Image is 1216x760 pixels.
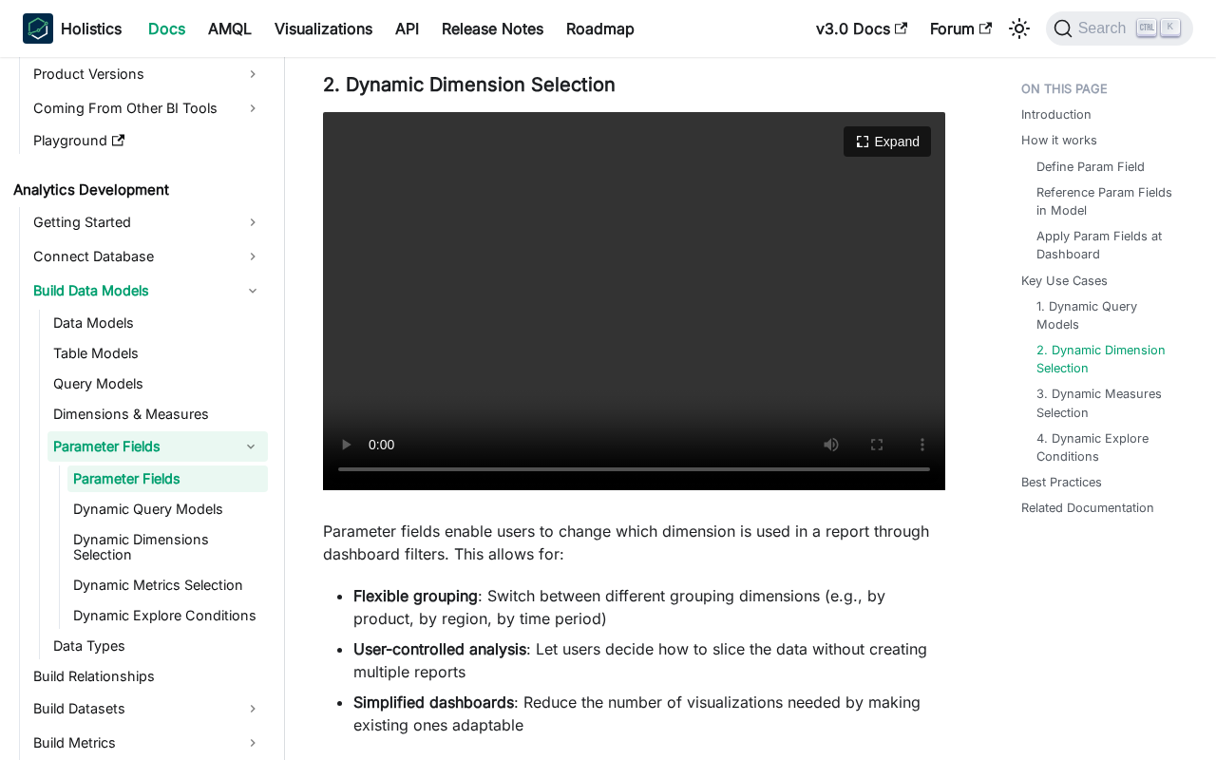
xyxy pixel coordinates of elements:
[28,275,268,306] a: Build Data Models
[47,370,268,397] a: Query Models
[805,13,919,44] a: v3.0 Docs
[28,93,268,123] a: Coming From Other BI Tools
[67,572,268,598] a: Dynamic Metrics Selection
[28,663,268,690] a: Build Relationships
[353,584,945,630] li: : Switch between different grouping dimensions (e.g., by product, by region, by time period)
[67,465,268,492] a: Parameter Fields
[384,13,430,44] a: API
[1036,297,1178,333] a: 1. Dynamic Query Models
[1004,13,1035,44] button: Switch between dark and light mode (currently light mode)
[28,59,268,89] a: Product Versions
[67,526,268,568] a: Dynamic Dimensions Selection
[323,112,945,490] video: Your browser does not support embedding video, but you can .
[67,602,268,629] a: Dynamic Explore Conditions
[47,431,234,462] a: Parameter Fields
[137,13,197,44] a: Docs
[353,637,945,683] li: : Let users decide how to slice the data without creating multiple reports
[919,13,1003,44] a: Forum
[47,633,268,659] a: Data Types
[1021,272,1108,290] a: Key Use Cases
[555,13,646,44] a: Roadmap
[1161,19,1180,36] kbd: K
[28,241,268,272] a: Connect Database
[323,520,945,565] p: Parameter fields enable users to change which dimension is used in a report through dashboard fil...
[353,639,526,658] strong: User-controlled analysis
[353,691,945,736] li: : Reduce the number of visualizations needed by making existing ones adaptable
[1021,499,1154,517] a: Related Documentation
[1073,20,1138,37] span: Search
[1021,473,1102,491] a: Best Practices
[430,13,555,44] a: Release Notes
[323,73,945,97] h3: 2. Dynamic Dimension Selection
[23,13,53,44] img: Holistics
[1036,385,1178,421] a: 3. Dynamic Measures Selection
[47,401,268,427] a: Dimensions & Measures
[1036,158,1145,176] a: Define Param Field
[28,127,268,154] a: Playground
[1021,105,1092,123] a: Introduction
[353,693,514,712] strong: Simplified dashboards
[263,13,384,44] a: Visualizations
[1036,341,1178,377] a: 2. Dynamic Dimension Selection
[61,17,122,40] b: Holistics
[234,431,268,462] button: Collapse sidebar category 'Parameter Fields'
[47,340,268,367] a: Table Models
[1036,183,1178,219] a: Reference Param Fields in Model
[197,13,263,44] a: AMQL
[1036,227,1178,263] a: Apply Param Fields at Dashboard
[28,207,268,237] a: Getting Started
[28,693,268,724] a: Build Datasets
[23,13,122,44] a: HolisticsHolistics
[47,310,268,336] a: Data Models
[67,496,268,522] a: Dynamic Query Models
[353,586,478,605] strong: Flexible grouping
[8,177,268,203] a: Analytics Development
[28,728,268,758] a: Build Metrics
[844,126,931,157] button: Expand video
[1046,11,1193,46] button: Search (Ctrl+K)
[1021,131,1097,149] a: How it works
[1036,429,1178,465] a: 4. Dynamic Explore Conditions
